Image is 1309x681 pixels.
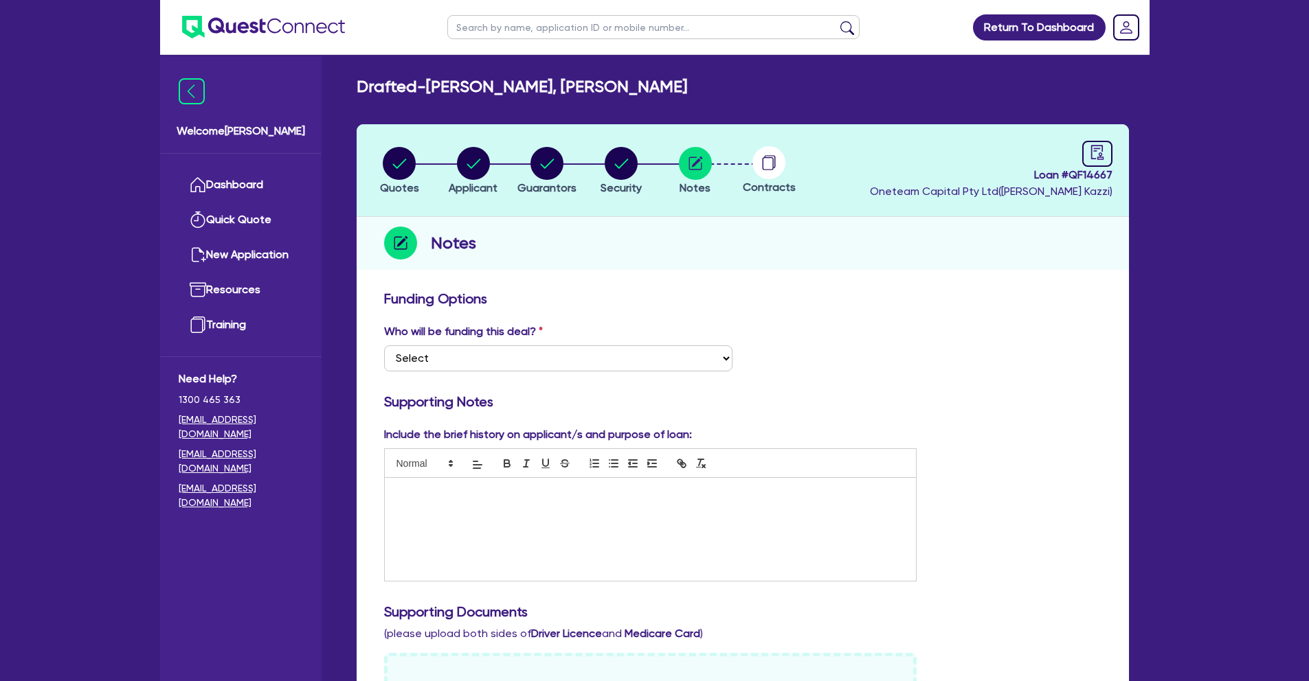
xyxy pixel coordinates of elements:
[448,146,498,197] button: Applicant
[179,393,303,407] span: 1300 465 363
[190,211,206,228] img: quick-quote
[179,273,303,308] a: Resources
[190,316,206,333] img: training
[1108,10,1144,45] a: Dropdown toggle
[384,627,703,640] span: (please upload both sides of and )
[973,14,1106,41] a: Return To Dashboard
[431,231,476,255] h2: Notes
[179,413,303,441] a: [EMAIL_ADDRESS][DOMAIN_NAME]
[384,227,417,259] img: step-icon
[384,603,1101,620] h3: Supporting Documents
[517,181,577,194] span: Guarantors
[379,146,420,197] button: Quotes
[380,181,419,194] span: Quotes
[179,447,303,476] a: [EMAIL_ADDRESS][DOMAIN_NAME]
[177,123,305,139] span: Welcome [PERSON_NAME]
[531,627,602,640] b: Driver Licence
[179,371,303,387] span: Need Help?
[449,181,497,194] span: Applicant
[179,481,303,510] a: [EMAIL_ADDRESS][DOMAIN_NAME]
[190,281,206,298] img: resources
[1082,141,1112,167] a: audit
[179,238,303,273] a: New Application
[625,627,700,640] b: Medicare Card
[384,426,692,443] label: Include the brief history on applicant/s and purpose of loan:
[384,393,1101,410] h3: Supporting Notes
[179,78,205,104] img: icon-menu-close
[600,146,642,197] button: Security
[179,168,303,203] a: Dashboard
[384,290,1101,307] h3: Funding Options
[182,16,345,38] img: quest-connect-logo-blue
[870,167,1112,183] span: Loan # QF14667
[1090,145,1105,160] span: audit
[447,15,860,39] input: Search by name, application ID or mobile number...
[357,77,687,97] h2: Drafted - [PERSON_NAME], [PERSON_NAME]
[870,185,1112,198] span: Oneteam Capital Pty Ltd ( [PERSON_NAME] Kazzi )
[179,308,303,343] a: Training
[384,323,543,340] label: Who will be funding this deal?
[680,181,711,194] span: Notes
[179,203,303,238] a: Quick Quote
[190,246,206,263] img: new-application
[601,181,642,194] span: Security
[678,146,713,197] button: Notes
[517,146,577,197] button: Guarantors
[743,181,796,194] span: Contracts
